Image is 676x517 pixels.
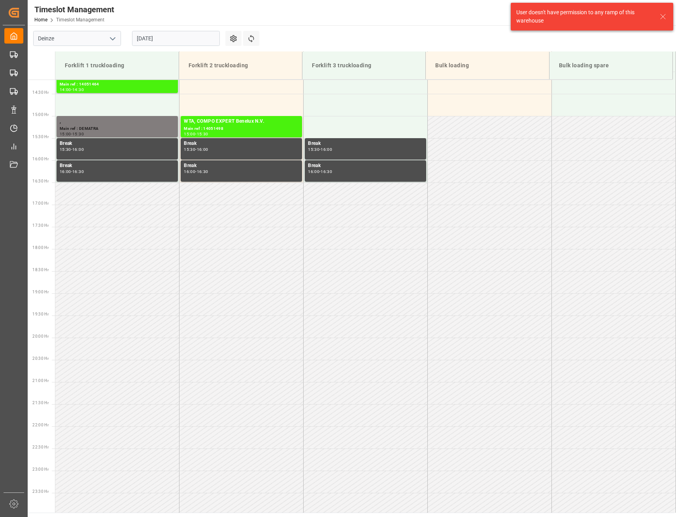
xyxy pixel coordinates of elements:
[72,88,84,91] div: 14:30
[195,132,196,136] div: -
[308,140,423,148] div: Break
[184,118,299,125] div: WTA, COMPO EXPERT Benelux N.V.
[71,132,72,136] div: -
[197,132,208,136] div: 15:30
[60,88,71,91] div: 14:00
[556,58,666,73] div: Bulk loading spare
[184,170,195,173] div: 16:00
[32,378,49,383] span: 21:00 Hr
[195,170,196,173] div: -
[197,170,208,173] div: 16:30
[184,148,195,151] div: 15:30
[60,162,175,170] div: Break
[32,445,49,449] span: 22:30 Hr
[308,162,423,170] div: Break
[32,423,49,427] span: 22:00 Hr
[72,148,84,151] div: 16:00
[32,290,49,294] span: 19:00 Hr
[184,125,299,132] div: Main ref : 14051498
[71,170,72,173] div: -
[34,17,47,23] a: Home
[62,58,172,73] div: Forklift 1 truckloading
[32,135,49,139] span: 15:30 Hr
[308,170,319,173] div: 16:00
[34,4,114,15] div: Timeslot Management
[185,58,296,73] div: Forklift 2 truckloading
[319,148,321,151] div: -
[197,148,208,151] div: 16:00
[60,148,71,151] div: 15:30
[32,356,49,361] span: 20:30 Hr
[319,170,321,173] div: -
[32,312,49,316] span: 19:30 Hr
[195,148,196,151] div: -
[432,58,542,73] div: Bulk loading
[106,32,118,45] button: open menu
[32,467,49,471] span: 23:00 Hr
[132,31,220,46] input: DD.MM.YYYY
[309,58,419,73] div: Forklift 3 truckloading
[32,268,49,272] span: 18:30 Hr
[32,112,49,117] span: 15:00 Hr
[184,162,299,170] div: Break
[60,81,175,88] div: Main ref : 14051464
[32,245,49,250] span: 18:00 Hr
[32,201,49,205] span: 17:00 Hr
[32,489,49,494] span: 23:30 Hr
[72,170,84,173] div: 16:30
[184,140,299,148] div: Break
[32,401,49,405] span: 21:30 Hr
[33,31,121,46] input: Type to search/select
[60,118,175,125] div: ,
[71,88,72,91] div: -
[60,132,71,136] div: 15:00
[32,90,49,95] span: 14:30 Hr
[60,125,175,132] div: Main ref : DEMATRA
[71,148,72,151] div: -
[60,140,175,148] div: Break
[60,170,71,173] div: 16:00
[32,223,49,228] span: 17:30 Hr
[321,148,332,151] div: 16:00
[32,157,49,161] span: 16:00 Hr
[184,132,195,136] div: 15:00
[308,148,319,151] div: 15:30
[32,179,49,183] span: 16:30 Hr
[516,8,652,25] div: User doesn't have permission to any ramp of this warehouse
[321,170,332,173] div: 16:30
[32,334,49,338] span: 20:00 Hr
[72,132,84,136] div: 15:30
